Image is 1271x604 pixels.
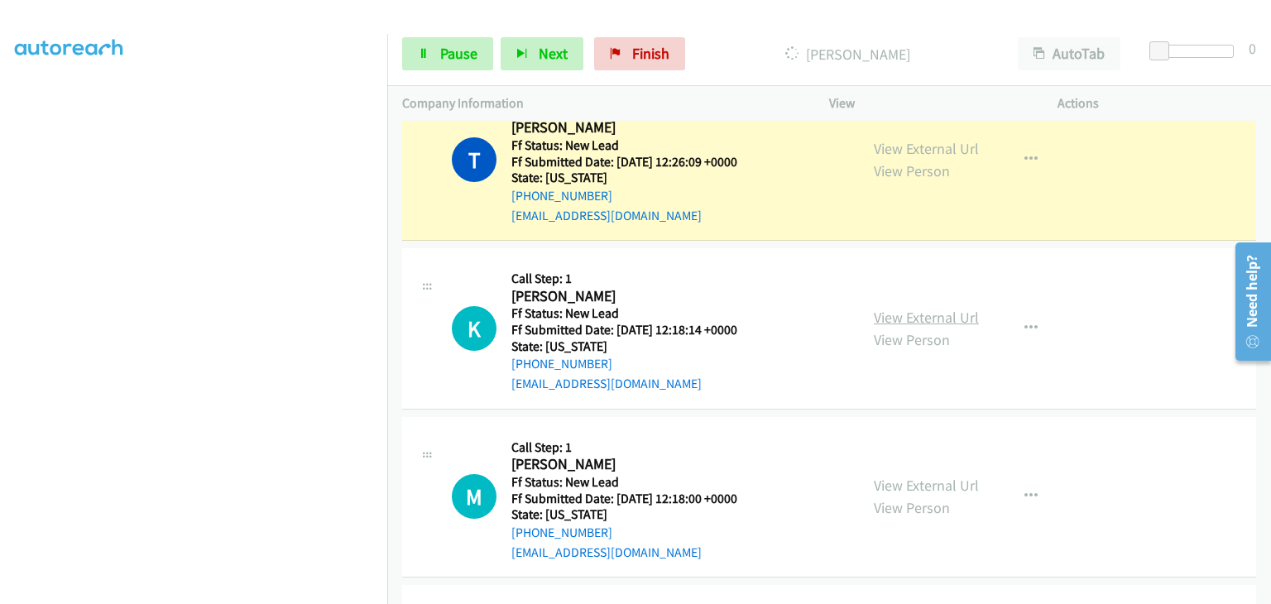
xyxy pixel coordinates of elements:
[632,44,669,63] span: Finish
[1018,37,1120,70] button: AutoTab
[511,525,612,540] a: [PHONE_NUMBER]
[452,137,496,182] h1: T
[511,188,612,204] a: [PHONE_NUMBER]
[511,118,758,137] h2: [PERSON_NAME]
[511,338,758,355] h5: State: [US_STATE]
[452,306,496,351] h1: K
[511,506,737,523] h5: State: [US_STATE]
[511,544,702,560] a: [EMAIL_ADDRESS][DOMAIN_NAME]
[511,137,758,154] h5: Ff Status: New Lead
[511,208,702,223] a: [EMAIL_ADDRESS][DOMAIN_NAME]
[874,139,979,158] a: View External Url
[829,93,1028,113] p: View
[511,287,758,306] h2: [PERSON_NAME]
[511,170,758,186] h5: State: [US_STATE]
[539,44,568,63] span: Next
[1224,236,1271,367] iframe: Resource Center
[511,322,758,338] h5: Ff Submitted Date: [DATE] 12:18:14 +0000
[874,330,950,349] a: View Person
[452,474,496,519] div: The call is yet to be attempted
[511,271,758,287] h5: Call Step: 1
[402,37,493,70] a: Pause
[511,455,737,474] h2: [PERSON_NAME]
[1058,93,1256,113] p: Actions
[440,44,477,63] span: Pause
[452,474,496,519] h1: M
[1249,37,1256,60] div: 0
[874,498,950,517] a: View Person
[452,306,496,351] div: The call is yet to be attempted
[1158,45,1234,58] div: Delay between calls (in seconds)
[511,439,737,456] h5: Call Step: 1
[874,308,979,327] a: View External Url
[511,376,702,391] a: [EMAIL_ADDRESS][DOMAIN_NAME]
[511,305,758,322] h5: Ff Status: New Lead
[707,43,988,65] p: [PERSON_NAME]
[594,37,685,70] a: Finish
[511,154,758,170] h5: Ff Submitted Date: [DATE] 12:26:09 +0000
[874,476,979,495] a: View External Url
[402,93,799,113] p: Company Information
[511,474,737,491] h5: Ff Status: New Lead
[501,37,583,70] button: Next
[874,161,950,180] a: View Person
[511,491,737,507] h5: Ff Submitted Date: [DATE] 12:18:00 +0000
[511,356,612,372] a: [PHONE_NUMBER]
